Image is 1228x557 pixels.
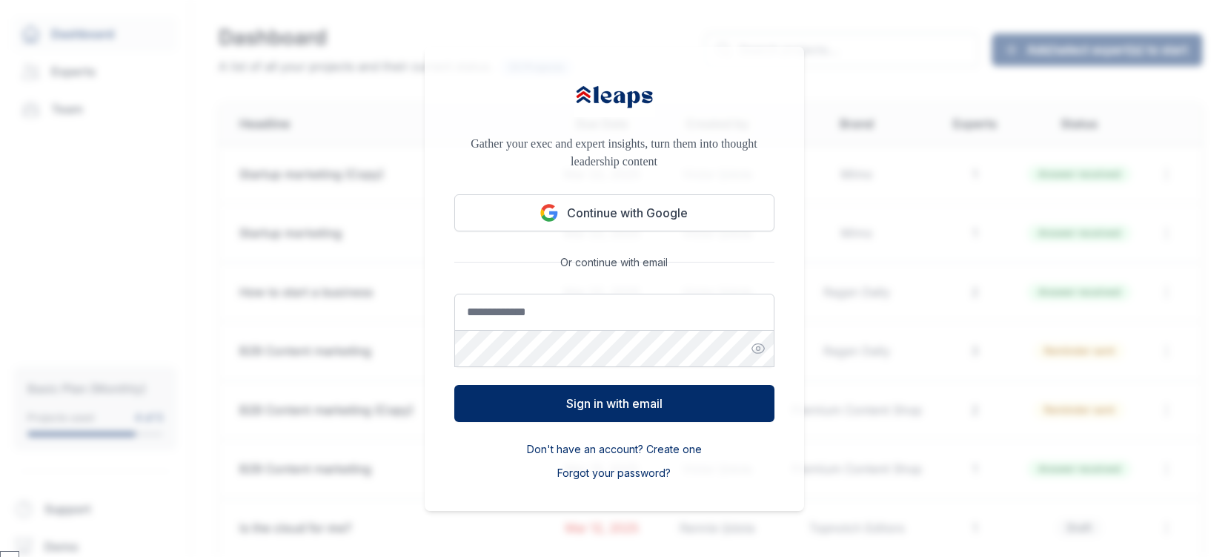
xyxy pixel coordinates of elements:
button: Sign in with email [454,385,774,422]
span: Or continue with email [554,255,674,270]
button: Forgot your password? [557,466,671,481]
p: Gather your exec and expert insights, turn them into thought leadership content [454,135,774,171]
img: Google logo [540,204,558,222]
button: Don't have an account? Create one [527,442,702,457]
img: Leaps [574,76,655,117]
button: Continue with Google [454,194,774,231]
